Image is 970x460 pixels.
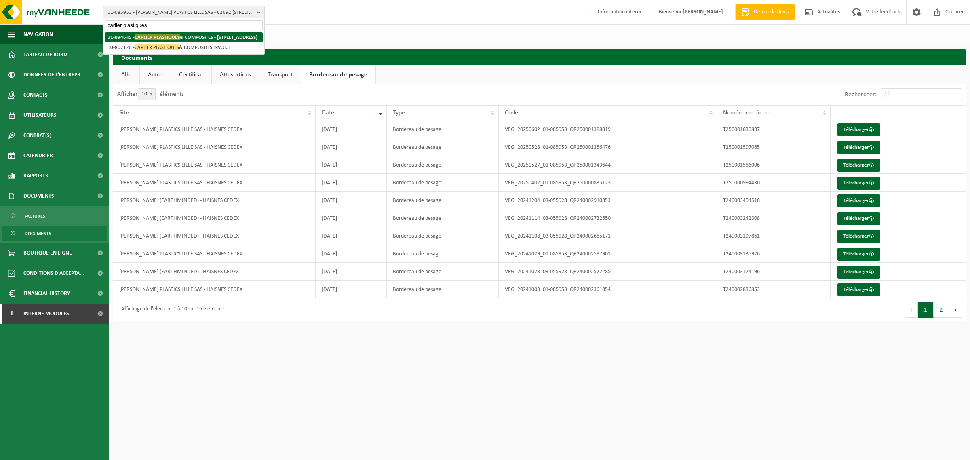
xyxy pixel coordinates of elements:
[316,120,387,138] td: [DATE]
[316,281,387,298] td: [DATE]
[316,174,387,192] td: [DATE]
[387,209,499,227] td: Bordereau de pesage
[387,120,499,138] td: Bordereau de pesage
[113,281,316,298] td: [PERSON_NAME] PLASTICS LILLE SAS - HAISNES CEDEX
[316,263,387,281] td: [DATE]
[25,209,45,224] span: Factures
[138,89,155,100] span: 10
[735,4,795,20] a: Demande devis
[717,227,831,245] td: T240003197861
[316,245,387,263] td: [DATE]
[140,65,171,84] a: Autre
[845,91,877,98] label: Rechercher:
[934,302,949,318] button: 2
[387,156,499,174] td: Bordereau de pesage
[837,194,880,207] a: Télécharger
[108,34,257,40] strong: 01-094645 - & COMPOSITES - [STREET_ADDRESS]
[499,209,717,227] td: VEG_20241114_03-055928_QR240002732550
[586,6,643,18] label: Information interne
[499,245,717,263] td: VEG_20241029_01-085953_QR240002587901
[717,138,831,156] td: T250001597065
[23,85,48,105] span: Contacts
[499,227,717,245] td: VEG_20241108_03-055928_QR240002685171
[113,138,316,156] td: [PERSON_NAME] PLASTICS LILLE SAS - HAISNES CEDEX
[837,123,880,136] a: Télécharger
[301,65,375,84] a: Bordereau de pesage
[171,65,211,84] a: Certificat
[717,120,831,138] td: T250001630887
[119,110,129,116] span: Site
[905,302,918,318] button: Previous
[25,226,51,241] span: Documents
[387,245,499,263] td: Bordereau de pesage
[837,159,880,172] a: Télécharger
[113,120,316,138] td: [PERSON_NAME] PLASTICS LILLE SAS - HAISNES CEDEX
[113,209,316,227] td: [PERSON_NAME] (EARTHMINDED) - HAISNES CEDEX
[23,166,48,186] span: Rapports
[387,174,499,192] td: Bordereau de pesage
[117,302,224,317] div: Affichage de l'élément 1 à 10 sur 16 éléments
[499,138,717,156] td: VEG_20250528_01-085953_QR250001356476
[103,6,265,18] button: 01-085953 - [PERSON_NAME] PLASTICS LILLE SAS - 62092 [STREET_ADDRESS][PERSON_NAME]
[23,186,54,206] span: Documents
[717,174,831,192] td: T250000994430
[837,141,880,154] a: Télécharger
[105,20,263,30] input: Chercher des succursales liées
[113,227,316,245] td: [PERSON_NAME] (EARTHMINDED) - HAISNES CEDEX
[387,138,499,156] td: Bordereau de pesage
[23,24,53,44] span: Navigation
[322,110,334,116] span: Date
[138,88,156,100] span: 10
[105,42,263,53] li: 10-807120 - & COMPOSITES INVOICE
[837,230,880,243] a: Télécharger
[8,304,15,324] span: I
[918,302,934,318] button: 1
[499,192,717,209] td: VEG_20241204_03-055928_QR240002910853
[717,192,831,209] td: T240003454518
[717,209,831,227] td: T240003242308
[499,156,717,174] td: VEG_20250527_01-085953_QR250001343644
[113,245,316,263] td: [PERSON_NAME] PLASTICS LILLE SAS - HAISNES CEDEX
[387,192,499,209] td: Bordereau de pesage
[837,212,880,225] a: Télécharger
[717,156,831,174] td: T250001586006
[113,192,316,209] td: [PERSON_NAME] (EARTHMINDED) - HAISNES CEDEX
[499,120,717,138] td: VEG_20250602_01-085953_QR250001388819
[499,174,717,192] td: VEG_20250402_01-085953_QR250000835123
[717,263,831,281] td: T240003124196
[23,125,51,146] span: Contrat(s)
[949,302,962,318] button: Next
[837,283,880,296] a: Télécharger
[717,281,831,298] td: T240002836853
[316,138,387,156] td: [DATE]
[23,263,84,283] span: Conditions d'accepta...
[316,227,387,245] td: [DATE]
[387,281,499,298] td: Bordereau de pesage
[259,65,301,84] a: Transport
[23,304,69,324] span: Interne modules
[113,263,316,281] td: [PERSON_NAME] (EARTHMINDED) - HAISNES CEDEX
[316,156,387,174] td: [DATE]
[113,49,966,65] h2: Documents
[752,8,791,16] span: Demande devis
[23,146,53,166] span: Calendrier
[2,208,107,224] a: Factures
[717,245,831,263] td: T240003135926
[117,91,184,97] label: Afficher éléments
[387,263,499,281] td: Bordereau de pesage
[499,263,717,281] td: VEG_20241028_03-055928_QR240002572285
[316,209,387,227] td: [DATE]
[108,6,254,19] span: 01-085953 - [PERSON_NAME] PLASTICS LILLE SAS - 62092 [STREET_ADDRESS][PERSON_NAME]
[113,156,316,174] td: [PERSON_NAME] PLASTICS LILLE SAS - HAISNES CEDEX
[113,65,139,84] a: Alle
[23,283,70,304] span: Financial History
[505,110,518,116] span: Code
[393,110,405,116] span: Type
[837,266,880,279] a: Télécharger
[23,243,72,263] span: Boutique en ligne
[723,110,769,116] span: Numéro de tâche
[212,65,259,84] a: Attestations
[23,44,67,65] span: Tableau de bord
[837,177,880,190] a: Télécharger
[23,105,57,125] span: Utilisateurs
